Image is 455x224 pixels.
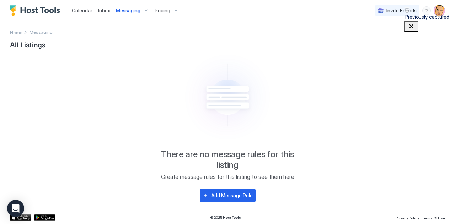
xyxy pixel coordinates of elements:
span: Terms Of Use [422,216,445,220]
div: Breadcrumb [10,28,22,36]
span: Breadcrumb [30,29,53,35]
a: Inbox [98,7,110,14]
a: Terms Of Use [422,214,445,221]
a: Home [10,28,22,36]
div: Add Message Rule [211,192,253,199]
a: Host Tools Logo [10,5,63,16]
span: There are no message rules for this listing [156,149,299,170]
span: Privacy Policy [396,216,419,220]
div: User profile [434,5,445,16]
span: Invite Friends [386,7,417,14]
a: Calendar [72,7,92,14]
span: © 2025 Host Tools [210,215,241,220]
span: Home [10,30,22,35]
span: Create message rules for this listing to see them here [161,173,294,180]
a: App Store [10,214,31,221]
a: Privacy Policy [396,214,419,221]
button: Add Message Rule [200,189,256,202]
span: Pricing [155,7,170,14]
span: Messaging [116,7,140,14]
div: menu [422,6,431,15]
div: Open Intercom Messenger [7,200,24,217]
span: All Listings [10,39,445,49]
a: Google Play Store [34,214,55,221]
